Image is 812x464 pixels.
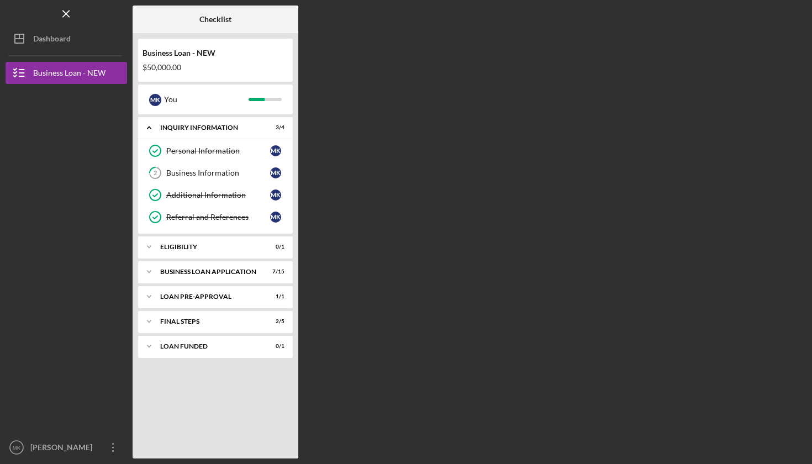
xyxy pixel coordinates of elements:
text: MK [13,445,21,451]
button: Dashboard [6,28,127,50]
div: Referral and References [166,213,270,222]
a: Referral and ReferencesMK [144,206,287,228]
div: M K [270,212,281,223]
div: M K [270,167,281,178]
button: MK[PERSON_NAME] [6,436,127,458]
div: 1 / 1 [265,293,284,300]
div: 3 / 4 [265,124,284,131]
div: INQUIRY INFORMATION [160,124,257,131]
a: Personal InformationMK [144,140,287,162]
b: Checklist [199,15,231,24]
div: M K [270,145,281,156]
a: Additional InformationMK [144,184,287,206]
div: LOAN PRE-APPROVAL [160,293,257,300]
tspan: 2 [154,170,157,177]
div: 0 / 1 [265,343,284,350]
div: Additional Information [166,191,270,199]
div: M K [270,189,281,201]
div: $50,000.00 [143,63,288,72]
div: Personal Information [166,146,270,155]
div: You [164,90,249,109]
div: Business Information [166,168,270,177]
div: FINAL STEPS [160,318,257,325]
div: Business Loan - NEW [33,62,106,87]
div: ELIGIBILITY [160,244,257,250]
a: 2Business InformationMK [144,162,287,184]
div: 0 / 1 [265,244,284,250]
div: Dashboard [33,28,71,52]
div: Business Loan - NEW [143,49,288,57]
div: LOAN FUNDED [160,343,257,350]
button: Business Loan - NEW [6,62,127,84]
div: 2 / 5 [265,318,284,325]
div: M K [149,94,161,106]
div: 7 / 15 [265,268,284,275]
div: [PERSON_NAME] [28,436,99,461]
div: BUSINESS LOAN APPLICATION [160,268,257,275]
